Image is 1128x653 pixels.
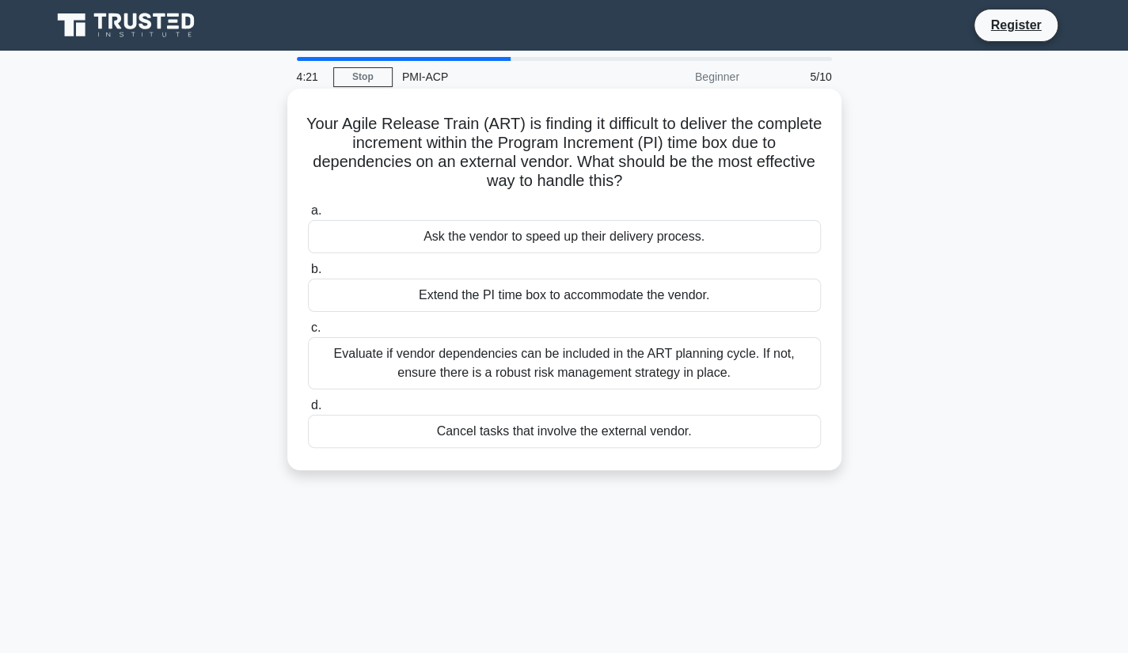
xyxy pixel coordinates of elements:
[308,279,821,312] div: Extend the PI time box to accommodate the vendor.
[311,398,321,412] span: d.
[308,415,821,448] div: Cancel tasks that involve the external vendor.
[393,61,610,93] div: PMI-ACP
[311,203,321,217] span: a.
[981,15,1050,35] a: Register
[610,61,749,93] div: Beginner
[311,321,321,334] span: c.
[306,114,822,192] h5: Your Agile Release Train (ART) is finding it difficult to deliver the complete increment within t...
[287,61,333,93] div: 4:21
[308,220,821,253] div: Ask the vendor to speed up their delivery process.
[333,67,393,87] a: Stop
[749,61,841,93] div: 5/10
[311,262,321,275] span: b.
[308,337,821,389] div: Evaluate if vendor dependencies can be included in the ART planning cycle. If not, ensure there i...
